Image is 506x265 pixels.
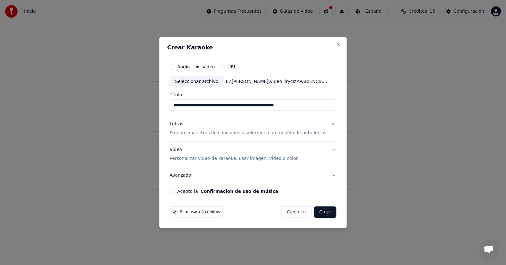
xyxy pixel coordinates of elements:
button: Crear [314,206,336,218]
label: Título [170,93,336,97]
label: Acepto la [177,189,278,193]
button: Avanzado [170,167,336,184]
p: Personalizar video de karaoke: usar imagen, video o color [170,155,298,162]
label: URL [227,65,236,69]
div: Letras [170,121,183,128]
button: Cancelar [281,206,312,218]
button: Acepto la [201,189,278,193]
div: Video [170,147,298,162]
button: LetrasProporciona letras de canciones o selecciona un modelo de auto letras [170,116,336,142]
label: Video [202,65,215,69]
div: E:\[PERSON_NAME]\video lirycs\APARIENCIAS autor [PERSON_NAME]. E Int. [PERSON_NAME].mp4 [223,79,331,85]
label: Audio [177,65,190,69]
p: Proporciona letras de canciones o selecciona un modelo de auto letras [170,130,326,136]
h2: Crear Karaoke [167,45,339,50]
div: Seleccionar archivo [170,76,223,87]
button: VideoPersonalizar video de karaoke: usar imagen, video o color [170,142,336,167]
span: Esto usará 4 créditos [180,210,220,215]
